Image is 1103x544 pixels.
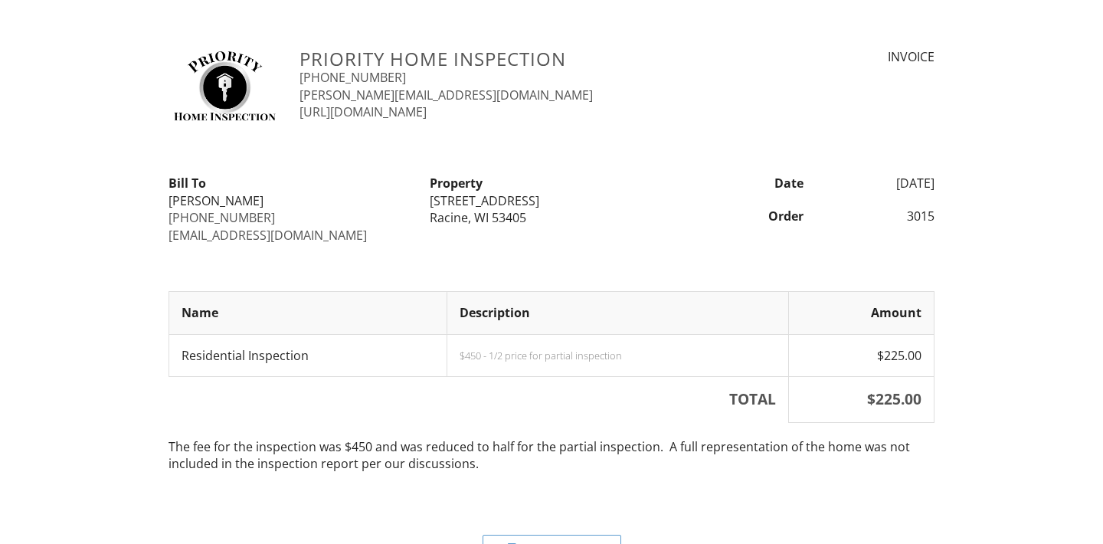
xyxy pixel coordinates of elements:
p: The fee for the inspection was $450 and was reduced to half for the partial inspection. A full re... [169,438,934,473]
div: [PERSON_NAME] [169,192,411,209]
strong: Bill To [169,175,206,192]
div: Racine, WI 53405 [430,209,673,226]
a: [PHONE_NUMBER] [299,69,406,86]
div: $450 - 1/2 price for partial inspection [460,349,777,362]
th: TOTAL [169,377,789,423]
div: INVOICE [757,48,934,65]
div: [DATE] [813,175,944,192]
div: Order [682,208,813,224]
div: Date [682,175,813,192]
th: Name [169,292,447,334]
a: [URL][DOMAIN_NAME] [299,103,427,120]
a: [EMAIL_ADDRESS][DOMAIN_NAME] [169,227,367,244]
img: download.png [169,48,281,123]
a: [PERSON_NAME][EMAIL_ADDRESS][DOMAIN_NAME] [299,87,593,103]
strong: Property [430,175,483,192]
div: [STREET_ADDRESS] [430,192,673,209]
a: [PHONE_NUMBER] [169,209,275,226]
th: Amount [789,292,934,334]
h3: Priority Home Inspection [299,48,738,69]
th: Description [447,292,789,334]
td: $225.00 [789,334,934,376]
div: 3015 [813,208,944,224]
td: Residential Inspection [169,334,447,376]
th: $225.00 [789,377,934,423]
